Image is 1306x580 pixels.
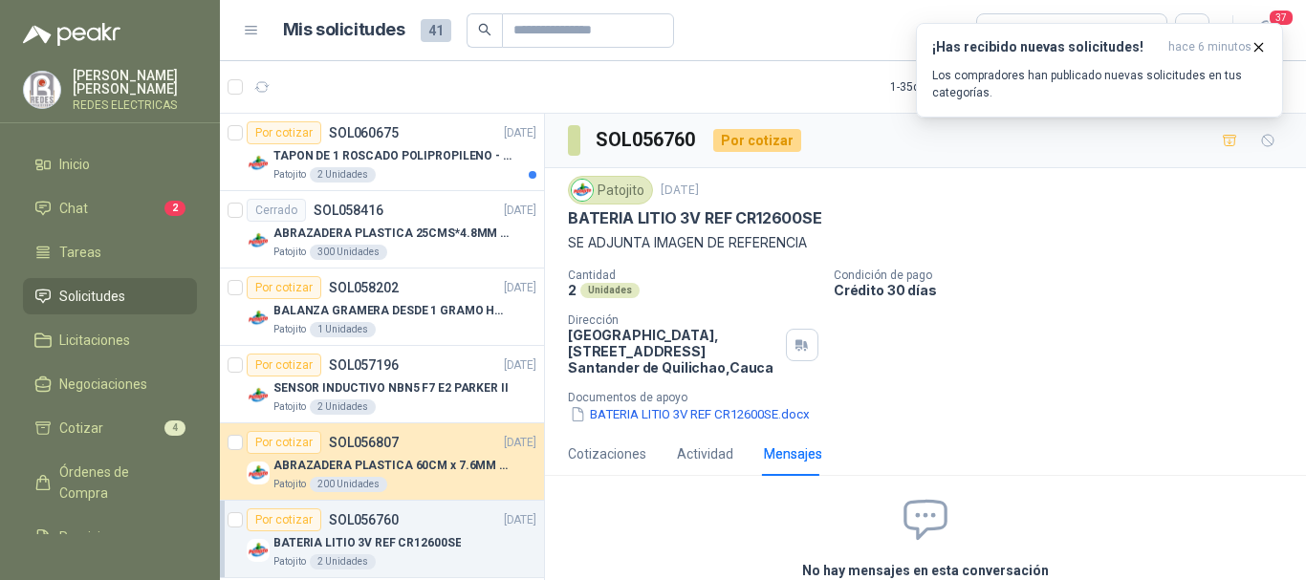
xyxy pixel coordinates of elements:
img: Logo peakr [23,23,120,46]
img: Company Logo [247,539,270,562]
p: [DATE] [504,202,536,220]
a: CerradoSOL058416[DATE] Company LogoABRAZADERA PLASTICA 25CMS*4.8MM NEGRAPatojito300 Unidades [220,191,544,269]
div: 1 - 35 de 35 [890,72,1001,102]
p: TAPON DE 1 ROSCADO POLIPROPILENO - HEMBRA NPT [273,147,512,165]
a: Por cotizarSOL056807[DATE] Company LogoABRAZADERA PLASTICA 60CM x 7.6MM ANCHAPatojito200 Unidades [220,423,544,501]
span: Órdenes de Compra [59,462,179,504]
a: Negociaciones [23,366,197,402]
p: BALANZA GRAMERA DESDE 1 GRAMO HASTA 5 GRAMOS [273,302,512,320]
p: ABRAZADERA PLASTICA 60CM x 7.6MM ANCHA [273,457,512,475]
p: SOL056807 [329,436,399,449]
span: Negociaciones [59,374,147,395]
p: SOL057196 [329,358,399,372]
div: Por cotizar [247,431,321,454]
p: Dirección [568,313,778,327]
p: ABRAZADERA PLASTICA 25CMS*4.8MM NEGRA [273,225,512,243]
span: Licitaciones [59,330,130,351]
div: Actividad [677,443,733,464]
p: Patojito [273,245,306,260]
a: Cotizar4 [23,410,197,446]
p: [DATE] [504,434,536,452]
div: 300 Unidades [310,245,387,260]
a: Por cotizarSOL058202[DATE] Company LogoBALANZA GRAMERA DESDE 1 GRAMO HASTA 5 GRAMOSPatojito1 Unid... [220,269,544,346]
img: Company Logo [247,307,270,330]
p: Patojito [273,399,306,415]
p: SENSOR INDUCTIVO NBN5 F7 E2 PARKER II [273,379,509,397]
span: 37 [1268,9,1295,27]
p: [DATE] [504,279,536,297]
p: REDES ELECTRICAS [73,99,197,111]
img: Company Logo [247,229,270,252]
p: BATERIA LITIO 3V REF CR12600SE [568,208,822,228]
a: Órdenes de Compra [23,454,197,511]
img: Company Logo [247,152,270,175]
span: Cotizar [59,418,103,439]
div: Por cotizar [713,129,801,152]
p: [DATE] [661,182,699,200]
p: Patojito [273,477,306,492]
p: Los compradores han publicado nuevas solicitudes en tus categorías. [932,67,1267,101]
div: Mensajes [764,443,822,464]
a: Remisiones [23,519,197,555]
div: Patojito [568,176,653,204]
p: Patojito [273,322,306,337]
a: Por cotizarSOL056760[DATE] Company LogoBATERIA LITIO 3V REF CR12600SEPatojito2 Unidades [220,501,544,578]
button: ¡Has recibido nuevas solicitudes!hace 6 minutos Los compradores han publicado nuevas solicitudes ... [916,23,1283,118]
span: Chat [59,198,88,219]
a: Chat2 [23,190,197,226]
a: Por cotizarSOL057196[DATE] Company LogoSENSOR INDUCTIVO NBN5 F7 E2 PARKER IIPatojito2 Unidades [220,346,544,423]
p: Patojito [273,554,306,569]
div: Por cotizar [247,121,321,144]
div: Todas [989,20,1029,41]
img: Company Logo [247,384,270,407]
p: Patojito [273,167,306,183]
p: Crédito 30 días [834,282,1298,298]
span: search [478,23,491,36]
p: Documentos de apoyo [568,391,1298,404]
p: [GEOGRAPHIC_DATA], [STREET_ADDRESS] Santander de Quilichao , Cauca [568,327,778,376]
a: Tareas [23,234,197,270]
div: 1 Unidades [310,322,376,337]
h3: SOL056760 [596,125,698,155]
div: 200 Unidades [310,477,387,492]
div: 2 Unidades [310,167,376,183]
div: Cotizaciones [568,443,646,464]
p: 2 [568,282,577,298]
p: Cantidad [568,269,818,282]
a: Solicitudes [23,278,197,314]
a: Inicio [23,146,197,183]
div: 2 Unidades [310,554,376,569]
h3: ¡Has recibido nuevas solicitudes! [932,39,1161,55]
span: Solicitudes [59,286,125,307]
span: 41 [421,19,451,42]
div: Cerrado [247,199,306,222]
p: SE ADJUNTA IMAGEN DE REFERENCIA [568,232,1283,253]
button: BATERIA LITIO 3V REF CR12600SE.docx [568,404,812,424]
div: Por cotizar [247,354,321,376]
div: Unidades [580,283,640,298]
a: Por cotizarSOL060675[DATE] Company LogoTAPON DE 1 ROSCADO POLIPROPILENO - HEMBRA NPTPatojito2 Uni... [220,114,544,191]
p: [DATE] [504,511,536,529]
p: Condición de pago [834,269,1298,282]
a: Licitaciones [23,322,197,358]
button: 37 [1249,13,1283,48]
span: Remisiones [59,526,130,548]
span: hace 6 minutos [1168,39,1252,55]
p: [PERSON_NAME] [PERSON_NAME] [73,69,197,96]
div: 2 Unidades [310,399,376,415]
p: BATERIA LITIO 3V REF CR12600SE [273,534,461,552]
p: SOL060675 [329,126,399,140]
p: [DATE] [504,356,536,375]
span: 2 [164,201,185,216]
span: 4 [164,420,185,436]
span: Tareas [59,242,101,263]
p: SOL058416 [314,204,383,217]
p: SOL056760 [329,513,399,526]
img: Company Logo [572,180,593,201]
p: [DATE] [504,124,536,142]
p: SOL058202 [329,281,399,294]
span: Inicio [59,154,90,175]
img: Company Logo [247,462,270,484]
h1: Mis solicitudes [283,16,405,44]
div: Por cotizar [247,276,321,299]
